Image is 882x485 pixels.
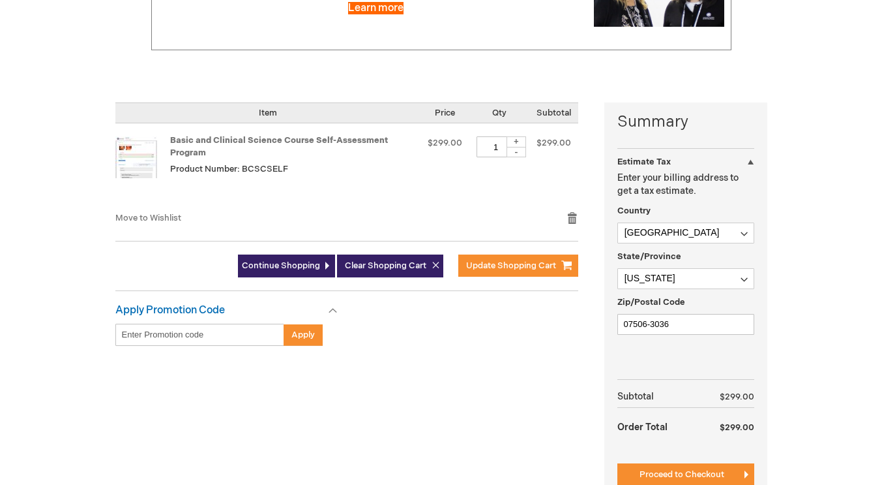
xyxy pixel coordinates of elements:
a: Basic and Clinical Science Course Self-Assessment Program [170,135,388,158]
strong: Apply Promotion Code [115,304,225,317]
strong: Order Total [617,415,668,438]
span: $299.00 [428,138,462,148]
span: Clear Shopping Cart [345,260,426,271]
button: Apply [284,324,323,346]
span: $299.00 [720,422,754,433]
div: + [507,136,526,148]
p: Enter your billing address to get a tax estimate. [617,172,754,198]
a: Learn more [348,2,404,14]
span: Product Number: BCSCSELF [170,164,288,174]
span: Price [435,108,455,118]
a: Continue Shopping [238,255,335,277]
strong: Estimate Tax [617,157,671,167]
div: - [507,147,526,157]
span: Update Shopping Cart [466,260,556,271]
span: Country [617,206,651,216]
button: Update Shopping Cart [458,255,578,277]
input: Qty [477,136,516,157]
span: Continue Shopping [242,260,320,271]
button: Clear Shopping Cart [337,255,443,277]
span: $299.00 [537,138,571,148]
strong: Summary [617,111,754,133]
img: Basic and Clinical Science Course Self-Assessment Program [115,136,157,178]
span: Proceed to Checkout [639,469,724,480]
span: Subtotal [537,108,571,118]
span: State/Province [617,251,681,262]
span: Item [259,108,277,118]
a: Move to Wishlist [115,213,181,223]
span: Zip/Postal Code [617,297,685,307]
span: Qty [492,108,507,118]
th: Subtotal [617,386,695,408]
input: Enter Promotion code [115,324,284,346]
span: Apply [291,330,315,340]
a: Basic and Clinical Science Course Self-Assessment Program [115,136,170,198]
span: $299.00 [720,392,754,402]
